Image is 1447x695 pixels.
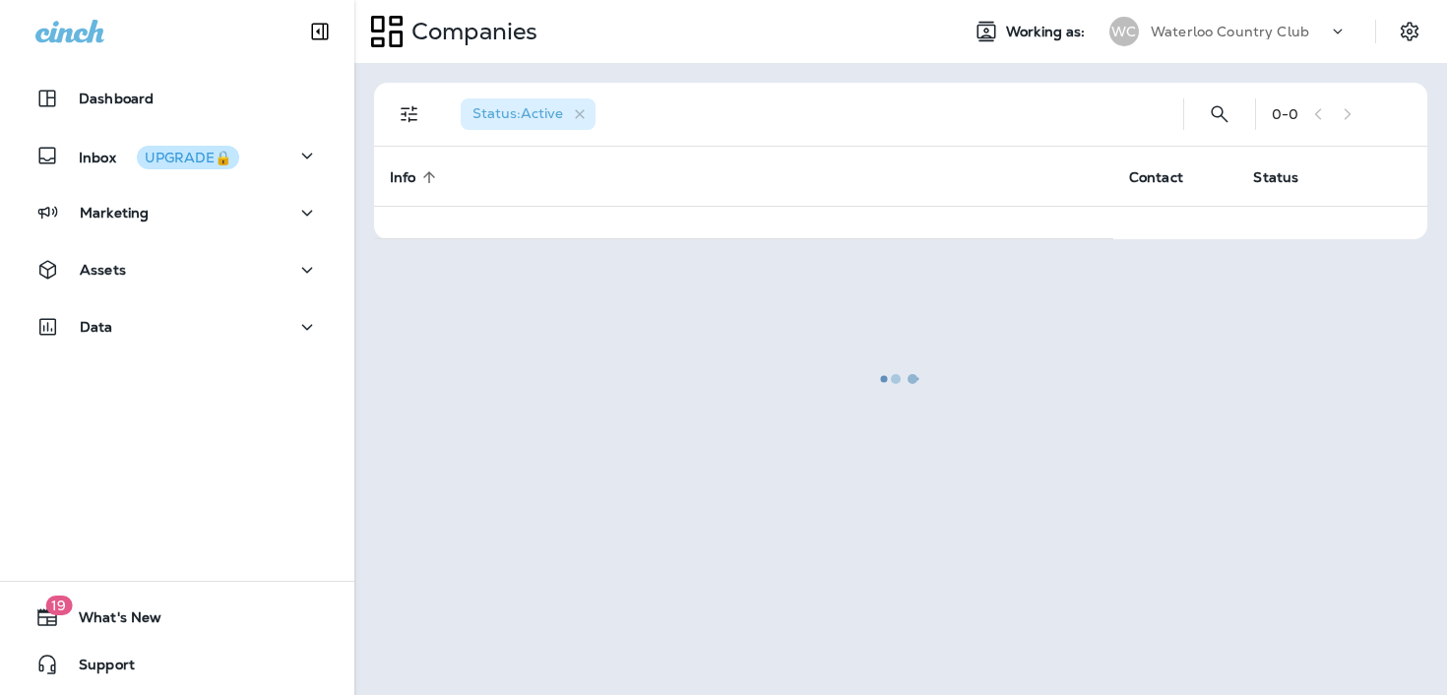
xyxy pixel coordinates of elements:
button: Data [20,307,335,347]
div: UPGRADE🔒 [145,151,231,164]
p: Marketing [80,205,149,221]
button: Support [20,645,335,684]
p: Companies [404,17,537,46]
div: WC [1109,17,1139,46]
button: Marketing [20,193,335,232]
p: Inbox [79,146,239,166]
button: InboxUPGRADE🔒 [20,136,335,175]
span: 19 [45,596,72,615]
span: What's New [59,609,161,633]
button: Collapse Sidebar [292,12,347,51]
button: Settings [1392,14,1427,49]
p: Data [80,319,113,335]
button: 19What's New [20,598,335,637]
span: Working as: [1006,24,1090,40]
span: Support [59,657,135,680]
button: Assets [20,250,335,289]
p: Assets [80,262,126,278]
p: Dashboard [79,91,154,106]
button: Dashboard [20,79,335,118]
p: Waterloo Country Club [1151,24,1309,39]
button: UPGRADE🔒 [137,146,239,169]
